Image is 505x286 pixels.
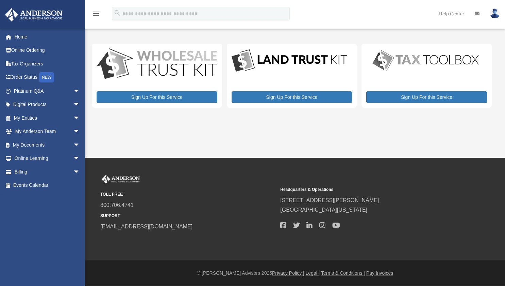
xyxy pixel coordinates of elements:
a: Order StatusNEW [5,71,90,85]
a: Tax Organizers [5,57,90,71]
a: My Anderson Teamarrow_drop_down [5,125,90,138]
a: Sign Up For this Service [232,91,352,103]
small: Headquarters & Operations [280,186,455,193]
span: arrow_drop_down [73,165,87,179]
a: Online Ordering [5,44,90,57]
img: WS-Trust-Kit-lgo-1.jpg [97,48,217,80]
img: taxtoolbox_new-1.webp [366,48,485,72]
a: Billingarrow_drop_down [5,165,90,179]
a: Terms & Conditions | [321,270,365,276]
a: My Documentsarrow_drop_down [5,138,90,152]
img: Anderson Advisors Platinum Portal [3,8,65,21]
a: 800.706.4741 [100,202,134,208]
span: arrow_drop_down [73,152,87,166]
span: arrow_drop_down [73,84,87,98]
img: LandTrust_lgo-1.jpg [232,48,347,73]
a: Home [5,30,90,44]
a: Platinum Q&Aarrow_drop_down [5,84,90,98]
a: Digital Productsarrow_drop_down [5,98,87,111]
a: Sign Up For this Service [366,91,487,103]
small: TOLL FREE [100,191,275,198]
a: Online Learningarrow_drop_down [5,152,90,165]
a: My Entitiesarrow_drop_down [5,111,90,125]
img: Anderson Advisors Platinum Portal [100,175,141,184]
span: arrow_drop_down [73,98,87,112]
a: [STREET_ADDRESS][PERSON_NAME] [280,197,379,203]
img: User Pic [490,9,500,18]
a: Sign Up For this Service [97,91,217,103]
span: arrow_drop_down [73,125,87,139]
span: arrow_drop_down [73,138,87,152]
div: NEW [39,72,54,82]
a: Events Calendar [5,179,90,192]
i: search [114,9,121,17]
a: [GEOGRAPHIC_DATA][US_STATE] [280,207,367,213]
span: arrow_drop_down [73,111,87,125]
a: [EMAIL_ADDRESS][DOMAIN_NAME] [100,224,192,229]
i: menu [92,10,100,18]
div: © [PERSON_NAME] Advisors 2025 [85,269,505,277]
a: menu [92,12,100,18]
a: Legal | [306,270,320,276]
a: Privacy Policy | [272,270,304,276]
small: SUPPORT [100,212,275,220]
a: Pay Invoices [366,270,393,276]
